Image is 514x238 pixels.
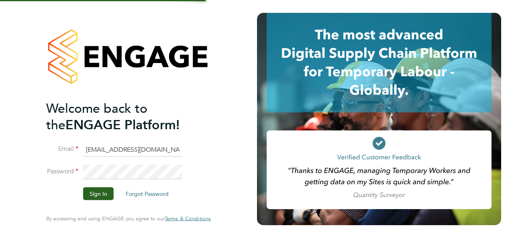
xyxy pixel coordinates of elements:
[46,100,203,133] h2: ENGAGE Platform!
[83,142,182,157] input: Enter your work email...
[165,216,211,222] a: Terms & Conditions
[46,100,147,132] span: Welcome back to the
[46,167,78,176] label: Password
[46,215,211,222] span: By accessing and using ENGAGE you agree to our
[165,215,211,222] span: Terms & Conditions
[119,187,175,200] button: Forgot Password
[83,187,114,200] button: Sign In
[46,145,78,153] label: Email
